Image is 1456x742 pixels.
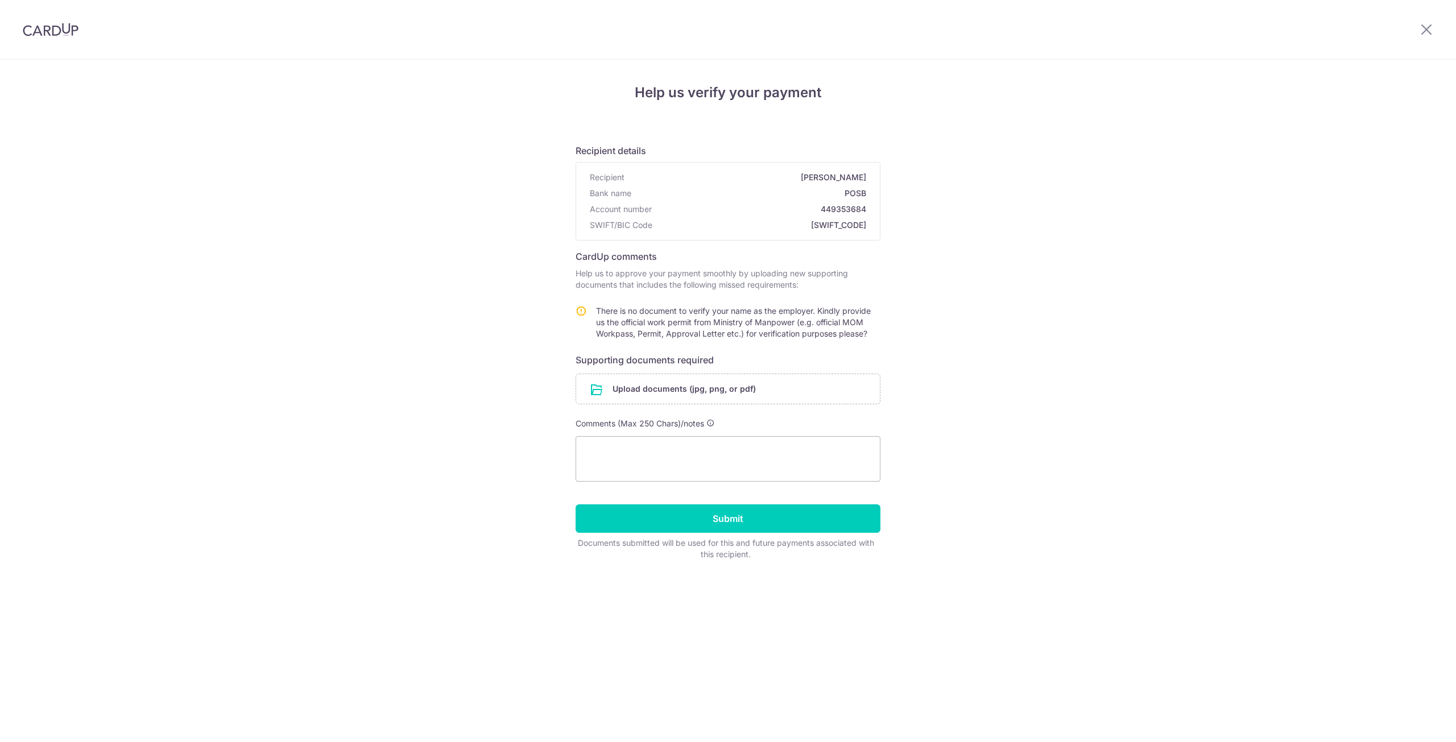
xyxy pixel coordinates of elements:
[23,23,78,36] img: CardUp
[576,418,704,428] span: Comments (Max 250 Chars)/notes
[657,219,866,231] span: [SWIFT_CODE]
[636,188,866,199] span: POSB
[596,306,871,338] span: There is no document to verify your name as the employer. Kindly provide us the official work per...
[576,537,876,560] div: Documents submitted will be used for this and future payments associated with this recipient.
[576,268,880,291] p: Help us to approve your payment smoothly by uploading new supporting documents that includes the ...
[576,353,880,367] h6: Supporting documents required
[576,374,880,404] div: Upload documents (jpg, png, or pdf)
[656,204,866,215] span: 449353684
[576,250,880,263] h6: CardUp comments
[590,172,624,183] span: Recipient
[576,504,880,533] input: Submit
[590,219,652,231] span: SWIFT/BIC Code
[590,188,631,199] span: Bank name
[590,204,652,215] span: Account number
[629,172,866,183] span: [PERSON_NAME]
[576,82,880,103] h4: Help us verify your payment
[576,144,880,157] h6: Recipient details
